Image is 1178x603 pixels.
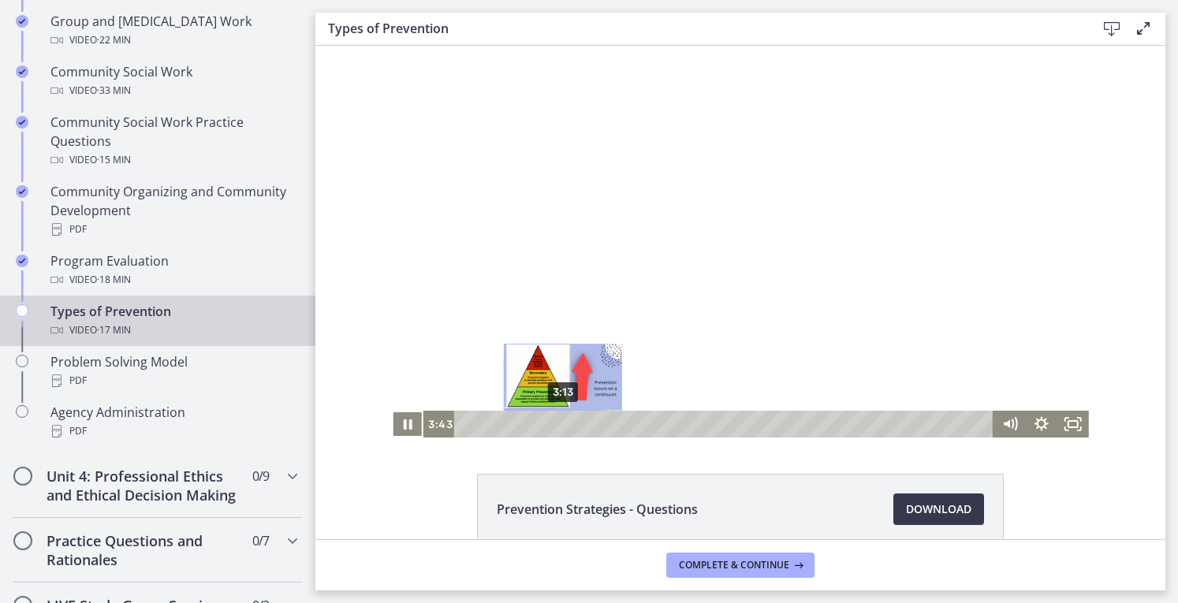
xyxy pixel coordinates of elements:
div: Video [50,321,296,340]
div: Types of Prevention [50,302,296,340]
span: Download [906,500,971,519]
div: Community Social Work [50,62,296,100]
i: Completed [16,185,28,198]
span: 0 / 7 [252,531,269,550]
span: · 33 min [97,81,131,100]
div: PDF [50,220,296,239]
span: · 18 min [97,270,131,289]
span: · 17 min [97,321,131,340]
i: Completed [16,116,28,128]
div: Community Organizing and Community Development [50,182,296,239]
span: Complete & continue [679,559,789,571]
div: Video [50,31,296,50]
div: Video [50,81,296,100]
a: Download [893,493,984,525]
div: Community Social Work Practice Questions [50,113,296,169]
div: Video [50,270,296,289]
div: Agency Administration [50,403,296,441]
i: Completed [16,255,28,267]
span: Prevention Strategies - Questions [497,500,698,519]
button: Show settings menu [710,365,742,392]
iframe: Video Lesson [315,46,1165,437]
div: PDF [50,371,296,390]
div: Problem Solving Model [50,352,296,390]
h2: Practice Questions and Rationales [47,531,239,569]
span: 0 / 9 [252,467,269,486]
div: Group and [MEDICAL_DATA] Work [50,12,296,50]
span: · 22 min [97,31,131,50]
button: Mute [679,365,710,392]
i: Completed [16,65,28,78]
h3: Types of Prevention [328,19,1071,38]
div: Program Evaluation [50,251,296,289]
button: Complete & continue [666,553,815,578]
h2: Unit 4: Professional Ethics and Ethical Decision Making [47,467,239,504]
span: · 15 min [97,151,131,169]
i: Completed [16,15,28,28]
div: Video [50,151,296,169]
button: Fullscreen [742,365,774,392]
div: PDF [50,422,296,441]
